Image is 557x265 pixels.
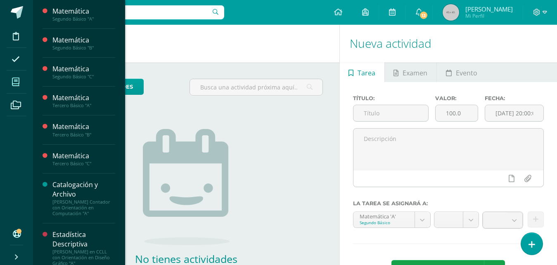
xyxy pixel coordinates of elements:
input: Fecha de entrega [485,105,543,121]
div: Segundo Básico "B" [52,45,115,51]
div: [PERSON_NAME] Contador con Orientación en Computación "A" [52,199,115,216]
div: Tercero Básico "B" [52,132,115,138]
a: Matemática 'A'Segundo Básico [353,212,430,227]
a: MatemáticaTercero Básico "C" [52,151,115,167]
span: [PERSON_NAME] [465,5,513,13]
a: MatemáticaSegundo Básico "A" [52,7,115,22]
div: Matemática [52,64,115,74]
div: Catalogación y Archivo [52,180,115,199]
img: no_activities.png [143,129,230,245]
div: Matemática [52,7,115,16]
div: Matemática [52,122,115,131]
h1: Nueva actividad [350,25,547,62]
a: Tarea [340,62,384,82]
a: Examen [385,62,436,82]
span: Examen [403,63,427,83]
label: Valor: [435,95,478,101]
label: Fecha: [485,95,544,101]
div: Matemática 'A' [360,212,408,220]
img: 45x45 [443,4,459,21]
div: Segundo Básico "A" [52,16,115,22]
a: MatemáticaTercero Básico "B" [52,122,115,137]
div: Segundo Básico [360,220,408,225]
input: Título [353,105,428,121]
a: MatemáticaTercero Básico "A" [52,93,115,108]
div: Tercero Básico "C" [52,161,115,167]
label: Título: [353,95,429,101]
input: Busca un usuario... [38,5,224,19]
div: Estadística Descriptiva [52,230,115,249]
span: 13 [419,11,428,20]
a: MatemáticaSegundo Básico "C" [52,64,115,80]
div: Segundo Básico "C" [52,74,115,80]
div: Matemática [52,151,115,161]
a: Evento [437,62,486,82]
a: MatemáticaSegundo Básico "B" [52,35,115,51]
div: Matemática [52,93,115,103]
h1: Actividades [43,25,329,62]
span: Evento [456,63,477,83]
label: La tarea se asignará a: [353,200,544,206]
input: Puntos máximos [436,105,478,121]
input: Busca una actividad próxima aquí... [190,79,322,95]
div: Matemática [52,35,115,45]
span: Mi Perfil [465,12,513,19]
a: Catalogación y Archivo[PERSON_NAME] Contador con Orientación en Computación "A" [52,180,115,216]
div: Tercero Básico "A" [52,103,115,108]
span: Tarea [358,63,375,83]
